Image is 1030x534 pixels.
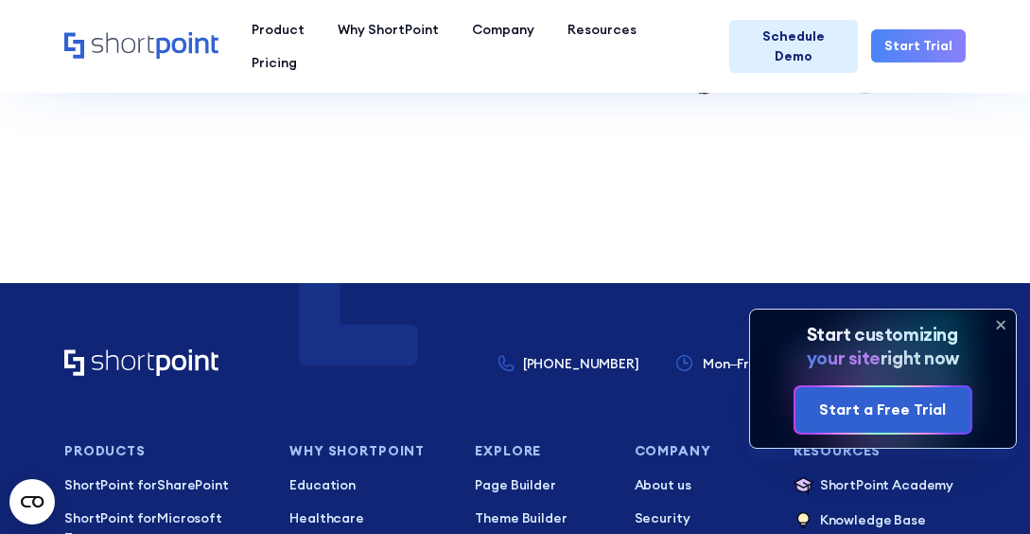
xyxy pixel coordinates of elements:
[289,444,448,458] h3: Why Shortpoint
[64,475,263,495] a: ShortPoint forSharePoint
[635,444,767,458] h3: Company
[567,20,637,40] div: Resources
[64,475,263,495] p: SharePoint
[252,20,305,40] div: Product
[235,13,321,46] a: Product
[690,314,1030,534] iframe: Chat Widget
[252,53,297,73] div: Pricing
[455,13,550,46] a: Company
[475,444,607,458] h3: Explore
[64,509,157,526] span: ShortPoint for
[729,20,858,73] a: Schedule Demo
[64,349,218,378] a: Home
[235,46,313,80] a: Pricing
[635,508,767,528] a: Security
[498,354,638,374] a: [PHONE_NUMBER]
[795,387,969,434] a: Start a Free Trial
[635,475,767,495] a: About us
[819,399,946,421] div: Start a Free Trial
[472,20,534,40] div: Company
[289,508,448,528] a: Healthcare
[64,444,263,458] h3: Products
[475,508,607,528] a: Theme Builder
[9,479,55,525] button: Open CMP widget
[550,13,653,46] a: Resources
[338,20,439,40] div: Why ShortPoint
[475,475,607,495] a: Page Builder
[64,476,157,493] span: ShortPoint for
[64,32,218,61] a: Home
[321,13,455,46] a: Why ShortPoint
[871,29,966,62] a: Start Trial
[289,475,448,495] a: Education
[523,354,639,374] p: [PHONE_NUMBER]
